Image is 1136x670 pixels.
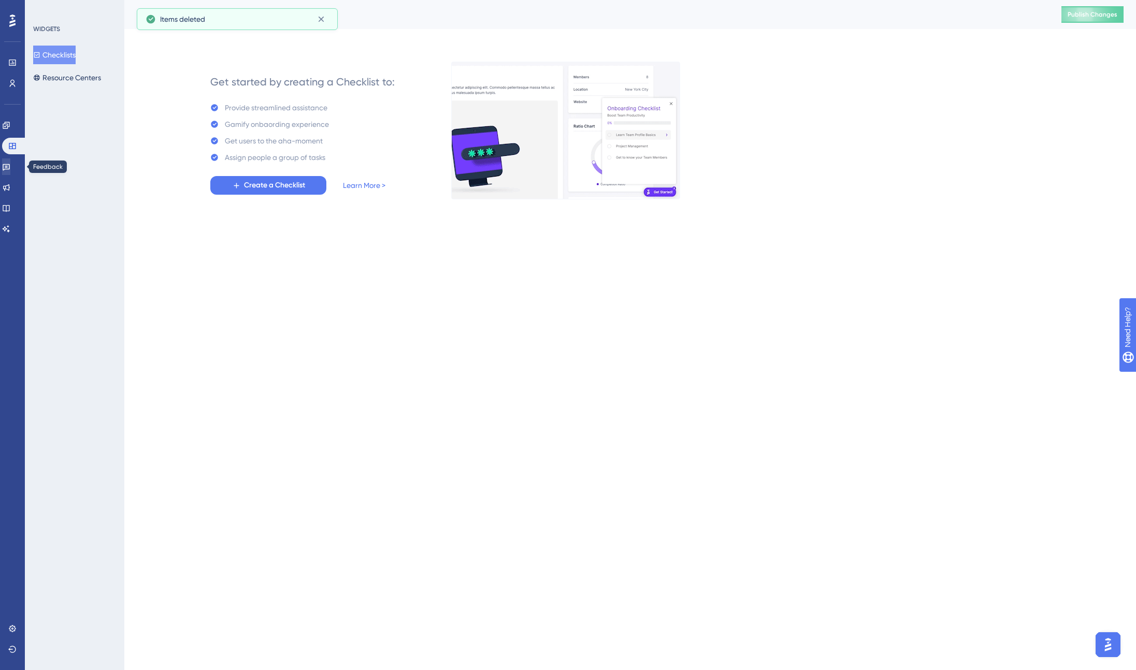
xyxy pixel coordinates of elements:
[343,179,385,192] a: Learn More >
[33,25,60,33] div: WIDGETS
[137,7,1036,22] div: Checklists
[24,3,65,15] span: Need Help?
[225,101,327,114] div: Provide streamlined assistance
[1092,629,1124,660] iframe: UserGuiding AI Assistant Launcher
[210,75,395,89] div: Get started by creating a Checklist to:
[1068,10,1117,19] span: Publish Changes
[1061,6,1124,23] button: Publish Changes
[225,135,323,147] div: Get users to the aha-moment
[225,118,329,130] div: Gamify onbaording experience
[451,62,680,199] img: e28e67207451d1beac2d0b01ddd05b56.gif
[33,68,101,87] button: Resource Centers
[225,151,325,164] div: Assign people a group of tasks
[33,46,76,64] button: Checklists
[244,179,305,192] span: Create a Checklist
[160,13,205,25] span: Items deleted
[210,176,326,195] button: Create a Checklist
